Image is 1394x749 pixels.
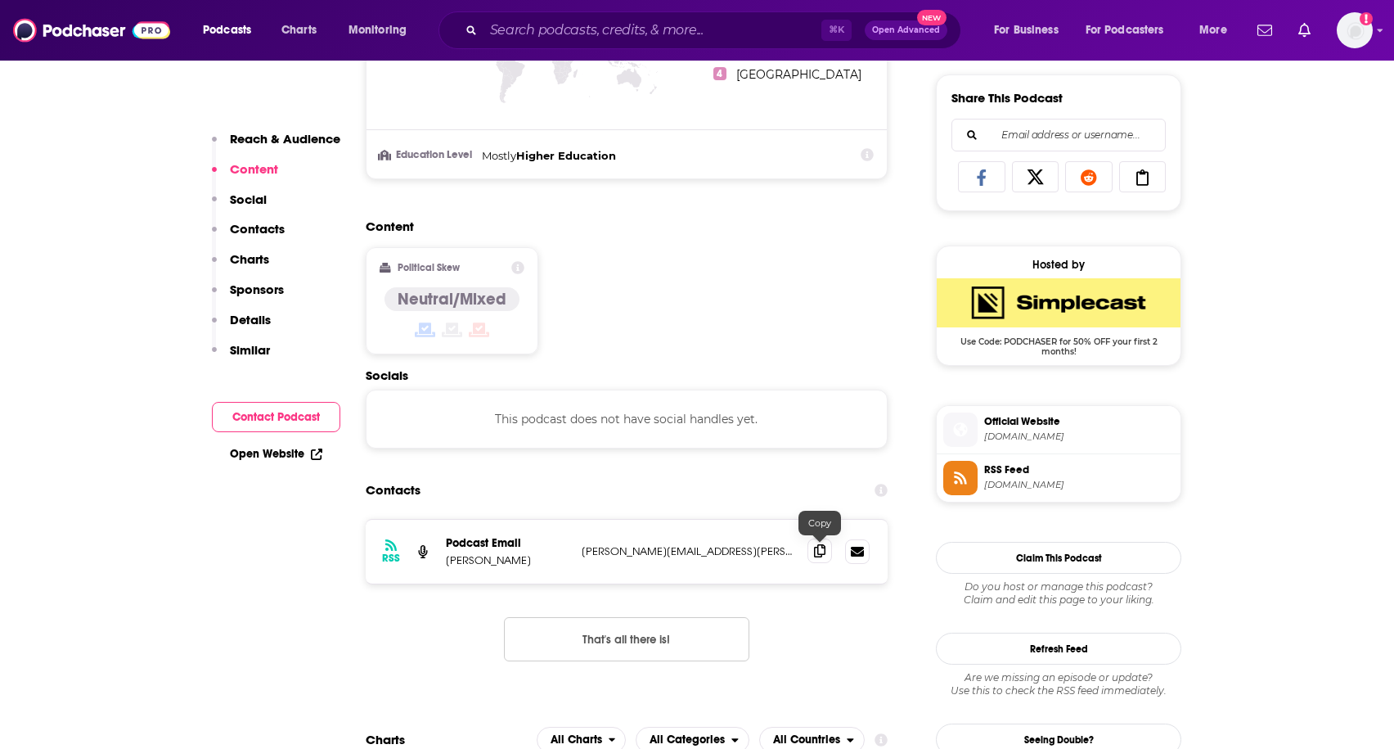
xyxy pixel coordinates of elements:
button: Nothing here. [504,617,749,661]
span: 4 [713,67,726,80]
h2: Socials [366,368,888,383]
button: Contacts [212,221,285,251]
span: [GEOGRAPHIC_DATA] [736,67,861,82]
span: Higher Education [516,149,616,162]
input: Email address or username... [965,120,1152,151]
a: Open Website [230,447,322,461]
button: Contact Podcast [212,402,340,432]
div: Hosted by [937,258,1180,272]
button: open menu [1075,17,1188,43]
button: open menu [983,17,1079,43]
p: Content [230,161,278,177]
p: Podcast Email [446,536,569,550]
h4: Neutral/Mixed [398,289,506,309]
h3: Share This Podcast [951,90,1063,106]
div: Claim and edit this page to your liking. [936,580,1181,607]
span: RSS Feed [984,462,1174,477]
h2: Political Skew [398,262,460,273]
p: Charts [230,251,269,267]
a: Share on X/Twitter [1012,161,1059,192]
button: open menu [337,17,428,43]
span: feeds.simplecast.com [984,479,1174,491]
img: User Profile [1337,12,1373,48]
p: [PERSON_NAME][EMAIL_ADDRESS][PERSON_NAME][DOMAIN_NAME] [582,544,794,558]
span: the-cognitive-revolution-fd3b8aa3.simplecast.com [984,431,1174,443]
svg: Add a profile image [1360,12,1373,25]
span: All Categories [650,734,725,746]
span: ⌘ K [821,20,852,41]
button: Claim This Podcast [936,542,1181,574]
button: Details [212,312,271,342]
span: For Business [994,19,1059,42]
span: Use Code: PODCHASER for 50% OFF your first 2 months! [937,327,1180,357]
span: For Podcasters [1086,19,1164,42]
span: Podcasts [203,19,251,42]
p: Reach & Audience [230,131,340,147]
input: Search podcasts, credits, & more... [483,17,821,43]
button: Refresh Feed [936,633,1181,665]
span: Do you host or manage this podcast? [936,580,1181,593]
h2: Charts [366,732,405,747]
a: Copy Link [1119,161,1167,192]
h2: Contacts [366,475,420,506]
img: Podchaser - Follow, Share and Rate Podcasts [13,15,170,46]
h3: Education Level [380,150,475,160]
div: Search followers [951,119,1166,151]
button: open menu [1188,17,1248,43]
span: Official Website [984,414,1174,429]
button: Content [212,161,278,192]
span: More [1199,19,1227,42]
p: Details [230,312,271,327]
a: Show notifications dropdown [1251,16,1279,44]
a: Charts [271,17,326,43]
img: SimpleCast Deal: Use Code: PODCHASER for 50% OFF your first 2 months! [937,278,1180,327]
span: Monitoring [348,19,407,42]
button: Similar [212,342,270,372]
button: Open AdvancedNew [865,20,947,40]
a: Share on Facebook [958,161,1005,192]
span: Charts [281,19,317,42]
button: Reach & Audience [212,131,340,161]
a: Show notifications dropdown [1292,16,1317,44]
div: Search podcasts, credits, & more... [454,11,977,49]
span: All Charts [551,734,602,746]
button: Show profile menu [1337,12,1373,48]
a: Official Website[DOMAIN_NAME] [943,413,1174,447]
p: [PERSON_NAME] [446,553,569,567]
a: SimpleCast Deal: Use Code: PODCHASER for 50% OFF your first 2 months! [937,278,1180,355]
span: Mostly [482,149,516,162]
div: Copy [798,511,841,535]
button: Charts [212,251,269,282]
p: Sponsors [230,282,284,297]
a: RSS Feed[DOMAIN_NAME] [943,461,1174,495]
h2: Content [366,219,875,234]
a: Share on Reddit [1065,161,1113,192]
p: Contacts [230,221,285,237]
span: Logged in as patiencebaldacci [1337,12,1373,48]
button: Social [212,192,267,222]
span: Open Advanced [872,26,940,34]
span: New [917,10,947,25]
span: All Countries [773,734,840,746]
h3: RSS [382,552,400,565]
p: Social [230,192,267,207]
div: This podcast does not have social handles yet. [366,390,888,449]
div: Are we missing an episode or update? Use this to check the RSS feed immediately. [936,671,1181,697]
p: Similar [230,342,270,358]
button: open menu [191,17,272,43]
button: Sponsors [212,282,284,312]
